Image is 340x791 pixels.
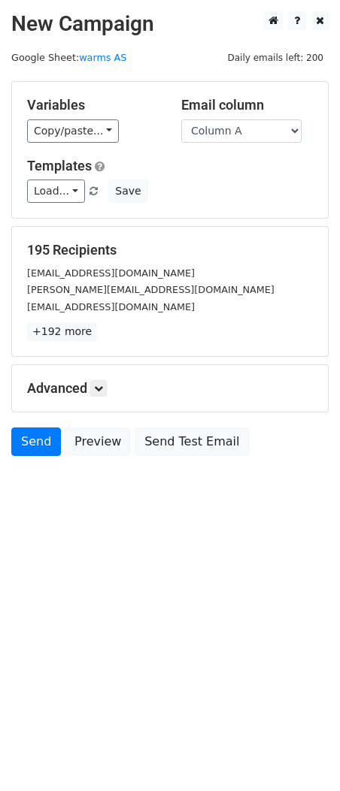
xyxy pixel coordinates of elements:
small: Google Sheet: [11,52,126,63]
a: +192 more [27,322,97,341]
a: Send [11,427,61,456]
small: [PERSON_NAME][EMAIL_ADDRESS][DOMAIN_NAME] [27,284,275,295]
a: warms AS [79,52,126,63]
a: Copy/paste... [27,119,119,143]
a: Daily emails left: 200 [222,52,329,63]
h5: Email column [181,97,313,113]
h2: New Campaign [11,11,329,37]
h5: Advanced [27,380,313,397]
h5: 195 Recipients [27,242,313,258]
button: Save [108,180,147,203]
a: Send Test Email [135,427,249,456]
small: [EMAIL_ADDRESS][DOMAIN_NAME] [27,301,195,312]
a: Templates [27,158,92,174]
iframe: Chat Widget [265,719,340,791]
h5: Variables [27,97,159,113]
small: [EMAIL_ADDRESS][DOMAIN_NAME] [27,267,195,279]
a: Load... [27,180,85,203]
a: Preview [65,427,131,456]
span: Daily emails left: 200 [222,50,329,66]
